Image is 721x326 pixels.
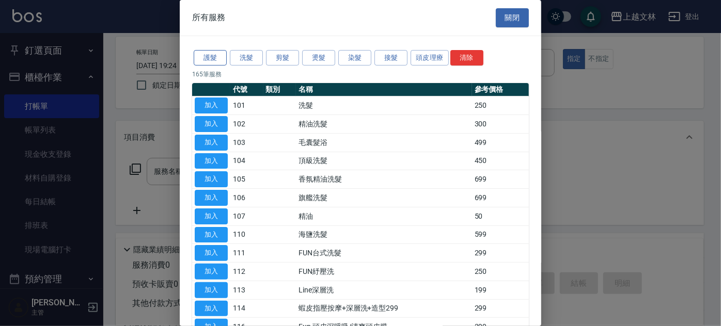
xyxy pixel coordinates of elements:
td: 102 [230,115,263,134]
button: 關閉 [496,8,529,27]
button: 加入 [195,97,228,113]
button: 加入 [195,301,228,317]
button: 加入 [195,208,228,224]
td: 112 [230,263,263,281]
td: 599 [472,225,529,244]
button: 洗髮 [230,50,263,66]
button: 頭皮理療 [411,50,449,66]
td: 頂級洗髮 [296,152,472,170]
p: 165 筆服務 [192,70,529,79]
span: 所有服務 [192,12,225,23]
button: 加入 [195,227,228,243]
td: 250 [472,96,529,115]
td: 海鹽洗髮 [296,225,472,244]
button: 染髮 [338,50,371,66]
td: 蝦皮指壓按摩+深層洗+造型299 [296,299,472,318]
td: 499 [472,133,529,152]
button: 加入 [195,190,228,206]
td: 699 [472,170,529,189]
td: 50 [472,207,529,225]
td: 旗艦洗髮 [296,189,472,207]
td: 300 [472,115,529,134]
td: 103 [230,133,263,152]
button: 加入 [195,171,228,187]
td: 450 [472,152,529,170]
button: 加入 [195,264,228,280]
button: 清除 [450,50,483,66]
td: FUN台式洗髮 [296,244,472,263]
button: 加入 [195,153,228,169]
td: 106 [230,189,263,207]
th: 類別 [263,83,296,96]
td: 299 [472,244,529,263]
button: 加入 [195,116,228,132]
td: 105 [230,170,263,189]
button: 護髮 [194,50,227,66]
td: 199 [472,281,529,299]
button: 接髮 [374,50,407,66]
td: 毛囊髮浴 [296,133,472,152]
button: 加入 [195,282,228,298]
button: 剪髮 [266,50,299,66]
td: FUN紓壓洗 [296,263,472,281]
td: 699 [472,189,529,207]
button: 燙髮 [302,50,335,66]
td: Line深層洗 [296,281,472,299]
td: 107 [230,207,263,225]
button: 加入 [195,135,228,151]
td: 精油 [296,207,472,225]
td: 111 [230,244,263,263]
td: 113 [230,281,263,299]
td: 洗髮 [296,96,472,115]
th: 名稱 [296,83,472,96]
td: 114 [230,299,263,318]
button: 加入 [195,245,228,261]
td: 250 [472,263,529,281]
td: 104 [230,152,263,170]
td: 110 [230,225,263,244]
td: 101 [230,96,263,115]
td: 299 [472,299,529,318]
td: 精油洗髮 [296,115,472,134]
td: 香氛精油洗髮 [296,170,472,189]
th: 代號 [230,83,263,96]
th: 參考價格 [472,83,529,96]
